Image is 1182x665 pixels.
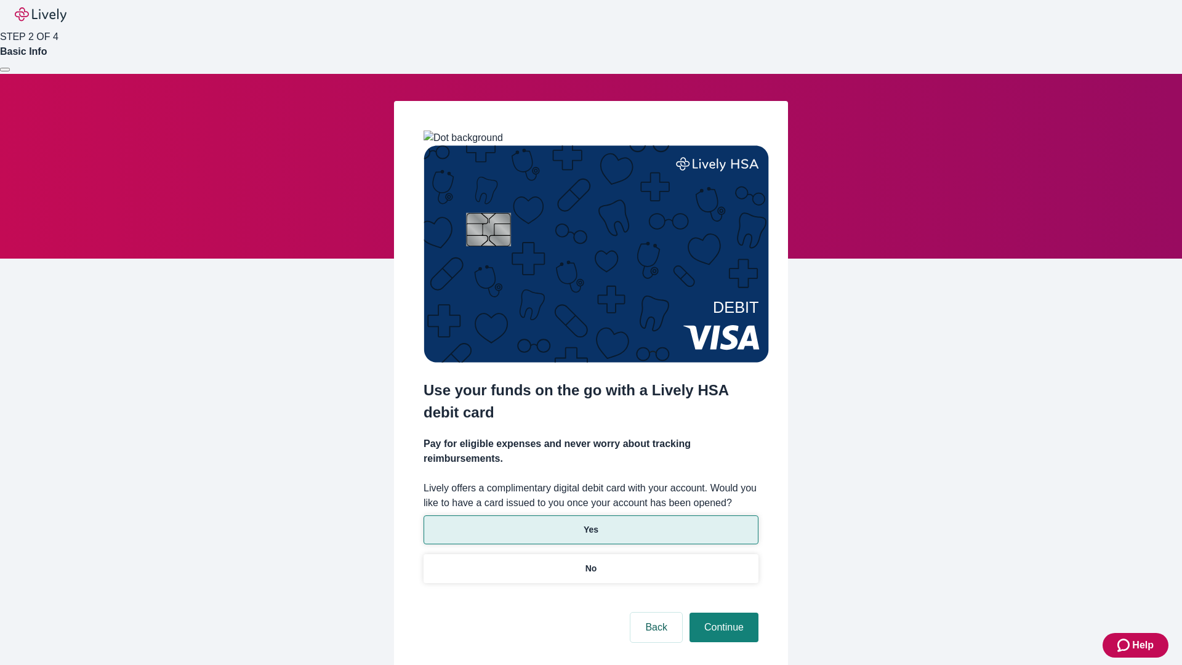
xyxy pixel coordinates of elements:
[1103,633,1168,658] button: Zendesk support iconHelp
[1132,638,1154,653] span: Help
[584,523,598,536] p: Yes
[424,379,758,424] h2: Use your funds on the go with a Lively HSA debit card
[689,613,758,642] button: Continue
[15,7,66,22] img: Lively
[424,481,758,510] label: Lively offers a complimentary digital debit card with your account. Would you like to have a card...
[1117,638,1132,653] svg: Zendesk support icon
[630,613,682,642] button: Back
[424,145,769,363] img: Debit card
[424,131,503,145] img: Dot background
[585,562,597,575] p: No
[424,515,758,544] button: Yes
[424,437,758,466] h4: Pay for eligible expenses and never worry about tracking reimbursements.
[424,554,758,583] button: No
